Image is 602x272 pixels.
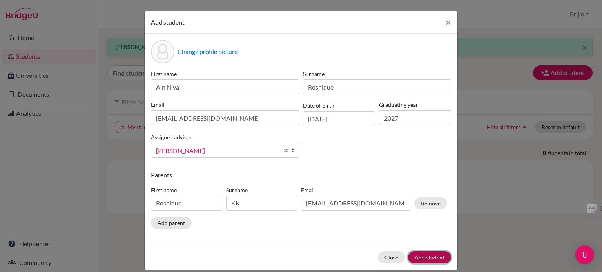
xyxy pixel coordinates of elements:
span: Add student [151,18,185,26]
button: Add student [408,251,451,263]
label: Email [151,101,299,109]
label: Surname [303,70,451,78]
label: Date of birth [303,101,334,110]
p: Parents [151,170,451,180]
div: Profile picture [151,40,174,63]
span: [PERSON_NAME] [156,146,279,156]
label: First name [151,186,222,194]
label: First name [151,70,299,78]
label: Surname [226,186,297,194]
label: Assigned advisor [151,133,192,141]
label: Email [301,186,410,194]
button: Remove [414,197,447,209]
button: Close [439,11,457,33]
div: Open Intercom Messenger [575,245,594,264]
button: Add parent [151,217,192,229]
input: dd/mm/yyyy [303,111,375,126]
button: Close [378,251,405,263]
label: Graduating year [379,101,451,109]
span: × [446,16,451,28]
